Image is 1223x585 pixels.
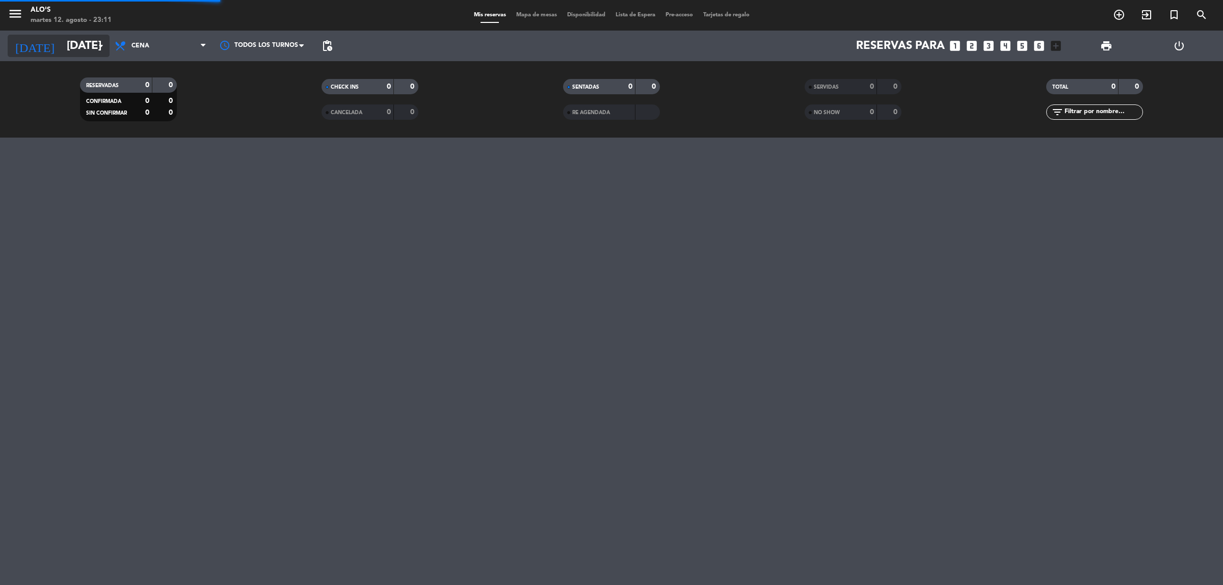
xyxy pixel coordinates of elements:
[86,83,119,88] span: RESERVADAS
[698,12,755,18] span: Tarjetas de regalo
[628,83,632,90] strong: 0
[1016,39,1029,52] i: looks_5
[1064,107,1142,118] input: Filtrar por nombre...
[1142,31,1215,61] div: LOG OUT
[31,15,112,25] div: martes 12. agosto - 23:11
[331,85,359,90] span: CHECK INS
[965,39,978,52] i: looks_two
[1111,83,1115,90] strong: 0
[660,12,698,18] span: Pre-acceso
[1135,83,1141,90] strong: 0
[982,39,995,52] i: looks_3
[1173,40,1185,52] i: power_settings_new
[145,97,149,104] strong: 0
[572,85,599,90] span: SENTADAS
[387,109,391,116] strong: 0
[1052,85,1068,90] span: TOTAL
[131,42,149,49] span: Cena
[145,82,149,89] strong: 0
[321,40,333,52] span: pending_actions
[870,83,874,90] strong: 0
[8,6,23,25] button: menu
[572,110,610,115] span: RE AGENDADA
[1032,39,1046,52] i: looks_6
[31,5,112,15] div: Alo's
[1113,9,1125,21] i: add_circle_outline
[1051,106,1064,118] i: filter_list
[948,39,962,52] i: looks_one
[410,83,416,90] strong: 0
[8,6,23,21] i: menu
[870,109,874,116] strong: 0
[1100,40,1112,52] span: print
[410,109,416,116] strong: 0
[1168,9,1180,21] i: turned_in_not
[86,111,127,116] span: SIN CONFIRMAR
[999,39,1012,52] i: looks_4
[610,12,660,18] span: Lista de Espera
[1049,39,1062,52] i: add_box
[95,40,107,52] i: arrow_drop_down
[856,40,945,52] span: Reservas para
[652,83,658,90] strong: 0
[893,83,899,90] strong: 0
[331,110,362,115] span: CANCELADA
[469,12,511,18] span: Mis reservas
[1195,9,1208,21] i: search
[387,83,391,90] strong: 0
[86,99,121,104] span: CONFIRMADA
[169,82,175,89] strong: 0
[814,110,840,115] span: NO SHOW
[1140,9,1153,21] i: exit_to_app
[562,12,610,18] span: Disponibilidad
[169,97,175,104] strong: 0
[814,85,839,90] span: SERVIDAS
[8,35,62,57] i: [DATE]
[511,12,562,18] span: Mapa de mesas
[169,109,175,116] strong: 0
[145,109,149,116] strong: 0
[893,109,899,116] strong: 0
